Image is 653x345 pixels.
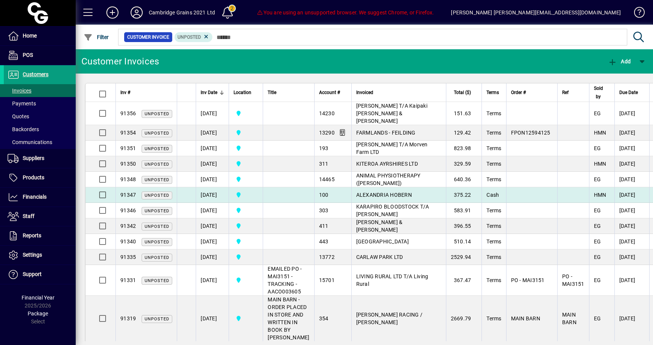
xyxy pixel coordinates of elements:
[145,209,169,213] span: Unposted
[446,125,482,141] td: 129.42
[606,55,633,68] button: Add
[356,192,412,198] span: ALEXANDRIA HOBERN
[234,144,258,152] span: Cambridge Grains 2021 Ltd
[196,172,229,187] td: [DATE]
[120,238,136,245] span: 91340
[594,176,601,182] span: EG
[196,102,229,125] td: [DATE]
[356,103,427,124] span: [PERSON_NAME] T/A Kaipaki [PERSON_NAME] & [PERSON_NAME]
[4,246,76,265] a: Settings
[594,84,610,101] div: Sold by
[319,207,329,213] span: 303
[446,234,482,249] td: 510.14
[4,188,76,207] a: Financials
[614,249,649,265] td: [DATE]
[201,88,224,97] div: Inv Date
[201,88,217,97] span: Inv Date
[446,187,482,203] td: 375.22
[594,277,601,283] span: EG
[356,141,428,155] span: [PERSON_NAME] T/A Morven Farm LTD
[4,123,76,136] a: Backorders
[594,84,603,101] span: Sold by
[28,310,48,317] span: Package
[446,218,482,234] td: 396.55
[8,126,39,132] span: Backorders
[446,203,482,218] td: 583.91
[120,176,136,182] span: 91348
[319,254,335,260] span: 13772
[619,88,638,97] span: Due Date
[120,110,136,116] span: 91356
[628,2,644,26] a: Knowledge Base
[356,204,429,217] span: KARAPIRO BLOODSTOCK T/A [PERSON_NAME]
[234,175,258,183] span: Cambridge Grains 2021 Ltd
[120,207,136,213] span: 91346
[23,194,47,200] span: Financials
[4,110,76,123] a: Quotes
[446,265,482,296] td: 367.47
[4,46,76,65] a: POS
[594,192,606,198] span: HMN
[454,88,471,97] span: Total ($)
[175,32,213,42] mat-chip: Customer Invoice Status: Unposted
[120,161,136,167] span: 91350
[619,88,645,97] div: Due Date
[356,88,373,97] span: Invoiced
[23,213,34,219] span: Staff
[234,88,251,97] span: Location
[614,234,649,249] td: [DATE]
[319,223,329,229] span: 411
[446,156,482,172] td: 329.59
[120,277,136,283] span: 91331
[234,88,258,97] div: Location
[145,224,169,229] span: Unposted
[145,111,169,116] span: Unposted
[486,145,501,151] span: Terms
[486,207,501,213] span: Terms
[4,168,76,187] a: Products
[234,276,258,284] span: Cambridge Grains 2021 Ltd
[23,232,41,238] span: Reports
[319,192,329,198] span: 100
[8,100,36,107] span: Payments
[319,130,335,136] span: 13290
[120,130,136,136] span: 91354
[319,145,329,151] span: 193
[511,277,545,283] span: PO - MAI3151
[196,296,229,342] td: [DATE]
[594,161,606,167] span: HMN
[4,265,76,284] a: Support
[594,254,601,260] span: EG
[486,176,501,182] span: Terms
[120,315,136,321] span: 91319
[234,314,258,323] span: Cambridge Grains 2021 Ltd
[319,88,347,97] div: Account #
[319,88,340,97] span: Account #
[614,172,649,187] td: [DATE]
[81,55,159,67] div: Customer Invoices
[145,193,169,198] span: Unposted
[234,129,258,137] span: Cambridge Grains 2021 Ltd
[234,160,258,168] span: Cambridge Grains 2021 Ltd
[196,249,229,265] td: [DATE]
[446,172,482,187] td: 640.36
[234,109,258,118] span: Cambridge Grains 2021 Ltd
[268,88,309,97] div: Title
[451,88,478,97] div: Total ($)
[4,97,76,110] a: Payments
[149,6,215,19] div: Cambridge Grains 2021 Ltd
[234,191,258,199] span: Cambridge Grains 2021 Ltd
[4,207,76,226] a: Staff
[594,207,601,213] span: EG
[23,52,33,58] span: POS
[120,88,172,97] div: Inv #
[23,174,44,180] span: Products
[120,192,136,198] span: 91347
[356,312,423,325] span: [PERSON_NAME] RACING / [PERSON_NAME]
[614,296,649,342] td: [DATE]
[319,238,329,245] span: 443
[486,161,501,167] span: Terms
[356,130,416,136] span: FARMLANDS - FEILDING
[614,265,649,296] td: [DATE]
[446,249,482,265] td: 2529.94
